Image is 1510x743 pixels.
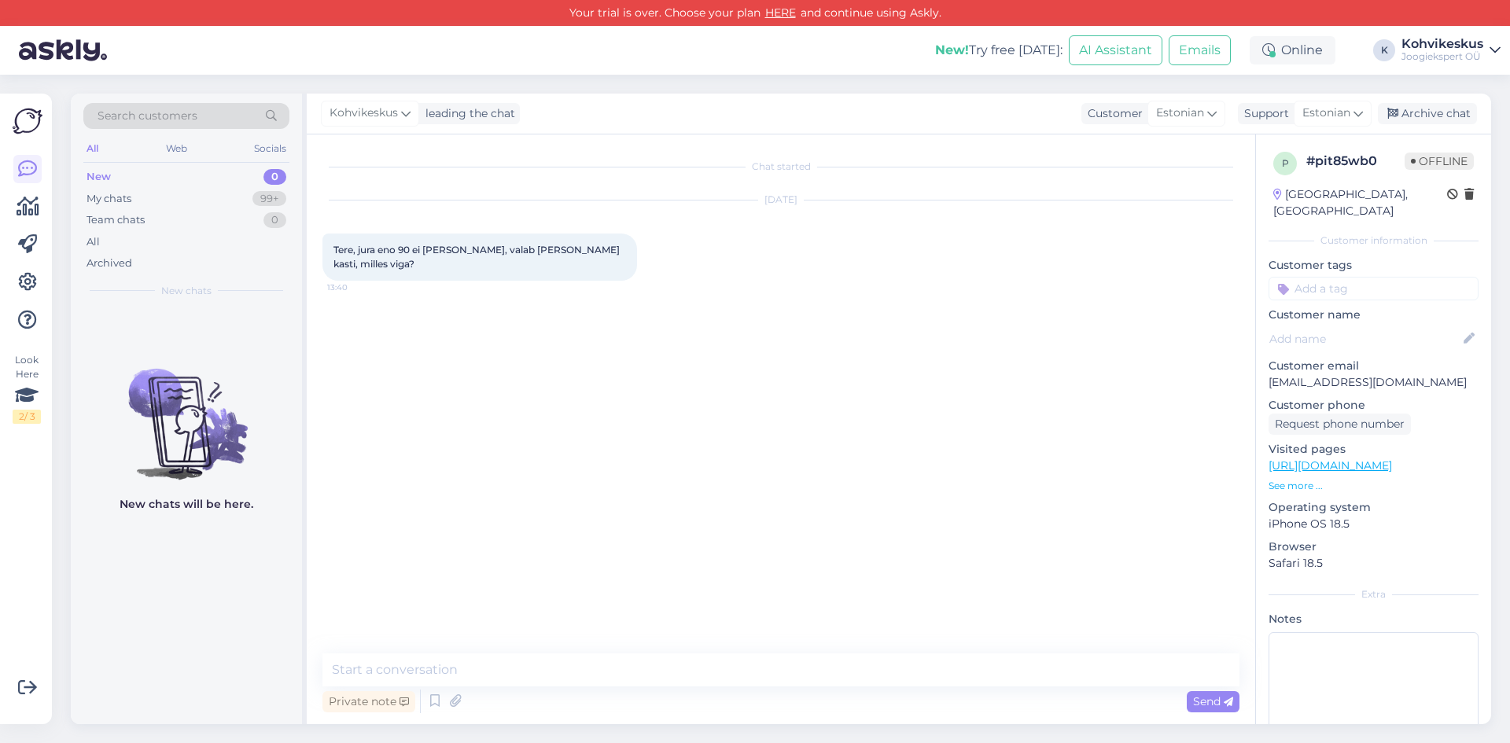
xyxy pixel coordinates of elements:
[1193,694,1233,708] span: Send
[71,340,302,482] img: No chats
[87,169,111,185] div: New
[1269,414,1411,435] div: Request phone number
[1269,257,1479,274] p: Customer tags
[98,108,197,124] span: Search customers
[263,212,286,228] div: 0
[322,160,1239,174] div: Chat started
[87,256,132,271] div: Archived
[1306,152,1405,171] div: # pit85wb0
[419,105,515,122] div: leading the chat
[1269,358,1479,374] p: Customer email
[327,281,386,293] span: 13:40
[1282,157,1289,169] span: p
[761,6,801,20] a: HERE
[87,191,131,207] div: My chats
[1269,539,1479,555] p: Browser
[13,410,41,424] div: 2 / 3
[161,284,212,298] span: New chats
[1373,39,1395,61] div: K
[1269,587,1479,601] div: Extra
[1069,35,1162,65] button: AI Assistant
[13,106,42,136] img: Askly Logo
[87,212,145,228] div: Team chats
[163,138,190,159] div: Web
[1269,555,1479,572] p: Safari 18.5
[1269,307,1479,323] p: Customer name
[322,193,1239,207] div: [DATE]
[1269,441,1479,458] p: Visited pages
[935,41,1063,60] div: Try free [DATE]:
[1169,35,1231,65] button: Emails
[1401,38,1483,50] div: Kohvikeskus
[1378,103,1477,124] div: Archive chat
[1269,611,1479,627] p: Notes
[1401,50,1483,63] div: Joogiekspert OÜ
[1269,397,1479,414] p: Customer phone
[1269,499,1479,516] p: Operating system
[83,138,101,159] div: All
[322,691,415,712] div: Private note
[1302,105,1350,122] span: Estonian
[333,244,622,270] span: Tere, jura eno 90 ei [PERSON_NAME], valab [PERSON_NAME] kasti, milles viga?
[1081,105,1143,122] div: Customer
[1273,186,1447,219] div: [GEOGRAPHIC_DATA], [GEOGRAPHIC_DATA]
[252,191,286,207] div: 99+
[1269,516,1479,532] p: iPhone OS 18.5
[1269,374,1479,391] p: [EMAIL_ADDRESS][DOMAIN_NAME]
[935,42,969,57] b: New!
[120,496,253,513] p: New chats will be here.
[87,234,100,250] div: All
[330,105,398,122] span: Kohvikeskus
[1401,38,1501,63] a: KohvikeskusJoogiekspert OÜ
[1238,105,1289,122] div: Support
[13,353,41,424] div: Look Here
[1250,36,1335,64] div: Online
[251,138,289,159] div: Socials
[1269,330,1460,348] input: Add name
[1405,153,1474,170] span: Offline
[1156,105,1204,122] span: Estonian
[1269,458,1392,473] a: [URL][DOMAIN_NAME]
[1269,479,1479,493] p: See more ...
[263,169,286,185] div: 0
[1269,234,1479,248] div: Customer information
[1269,277,1479,300] input: Add a tag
